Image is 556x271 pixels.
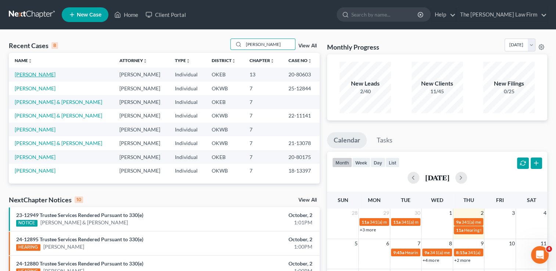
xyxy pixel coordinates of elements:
[327,43,379,51] h3: Monthly Progress
[244,164,283,177] td: 7
[212,58,236,63] a: Districtunfold_more
[169,95,205,109] td: Individual
[401,197,410,203] span: Tue
[114,123,169,136] td: [PERSON_NAME]
[15,167,55,174] a: [PERSON_NAME]
[219,236,312,243] div: October, 2
[244,95,283,109] td: 7
[244,82,283,95] td: 7
[354,239,358,248] span: 5
[405,250,498,255] span: Hearing for [PERSON_NAME] & Treasure Brown
[370,158,385,167] button: day
[368,197,381,203] span: Mon
[283,136,320,150] td: 21-13078
[206,68,244,81] td: OKEB
[169,164,205,177] td: Individual
[114,136,169,150] td: [PERSON_NAME]
[244,68,283,81] td: 13
[352,158,370,167] button: week
[338,197,348,203] span: Sun
[393,219,401,225] span: 11a
[423,257,439,263] a: +4 more
[186,59,190,63] i: unfold_more
[51,42,58,49] div: 8
[15,126,55,133] a: [PERSON_NAME]
[219,219,312,226] div: 1:01PM
[206,109,244,123] td: OKWB
[169,82,205,95] td: Individual
[448,209,453,217] span: 1
[114,82,169,95] td: [PERSON_NAME]
[114,164,169,177] td: [PERSON_NAME]
[543,209,547,217] span: 4
[480,239,484,248] span: 9
[360,227,376,232] a: +3 more
[244,150,283,164] td: 7
[332,158,352,167] button: month
[454,257,470,263] a: +2 more
[412,88,463,95] div: 11/45
[219,243,312,250] div: 1:00PM
[480,209,484,217] span: 2
[219,260,312,267] div: October, 2
[383,209,390,217] span: 29
[298,198,317,203] a: View All
[169,136,205,150] td: Individual
[401,219,472,225] span: 341(a) meeting for [PERSON_NAME]
[448,239,453,248] span: 8
[244,109,283,123] td: 7
[16,260,143,267] a: 24-12880 Trustee Services Rendered Pursuant to 330(e)
[114,68,169,81] td: [PERSON_NAME]
[508,239,516,248] span: 10
[414,209,421,217] span: 30
[142,8,190,21] a: Client Portal
[244,123,283,136] td: 7
[483,88,535,95] div: 0/25
[298,43,317,48] a: View All
[308,59,312,63] i: unfold_more
[412,79,463,88] div: New Clients
[417,239,421,248] span: 7
[9,41,58,50] div: Recent Cases
[456,8,547,21] a: The [PERSON_NAME] Law Firm
[111,8,142,21] a: Home
[270,59,275,63] i: unfold_more
[283,150,320,164] td: 20-80175
[15,154,55,160] a: [PERSON_NAME]
[283,109,320,123] td: 22-11141
[540,239,547,248] span: 11
[283,68,320,81] td: 20-80603
[75,196,83,203] div: 10
[288,58,312,63] a: Case Nounfold_more
[40,219,128,226] a: [PERSON_NAME] & [PERSON_NAME]
[425,174,449,181] h2: [DATE]
[483,79,535,88] div: New Filings
[431,8,456,21] a: Help
[206,95,244,109] td: OKEB
[511,209,516,217] span: 3
[351,8,419,21] input: Search by name...
[16,244,40,251] div: HEARING
[206,123,244,136] td: OKWB
[431,197,443,203] span: Wed
[496,197,504,203] span: Fri
[114,95,169,109] td: [PERSON_NAME]
[77,12,101,18] span: New Case
[424,250,429,255] span: 9a
[393,250,404,255] span: 9:45a
[175,58,190,63] a: Typeunfold_more
[283,82,320,95] td: 25-12844
[463,197,474,203] span: Thu
[143,59,147,63] i: unfold_more
[169,123,205,136] td: Individual
[169,109,205,123] td: Individual
[232,59,236,63] i: unfold_more
[340,88,391,95] div: 2/40
[385,158,399,167] button: list
[114,150,169,164] td: [PERSON_NAME]
[15,71,55,77] a: [PERSON_NAME]
[430,250,540,255] span: 341(a) meeting for [PERSON_NAME] & [PERSON_NAME]
[250,58,275,63] a: Chapterunfold_more
[219,212,312,219] div: October, 2
[206,136,244,150] td: OKWB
